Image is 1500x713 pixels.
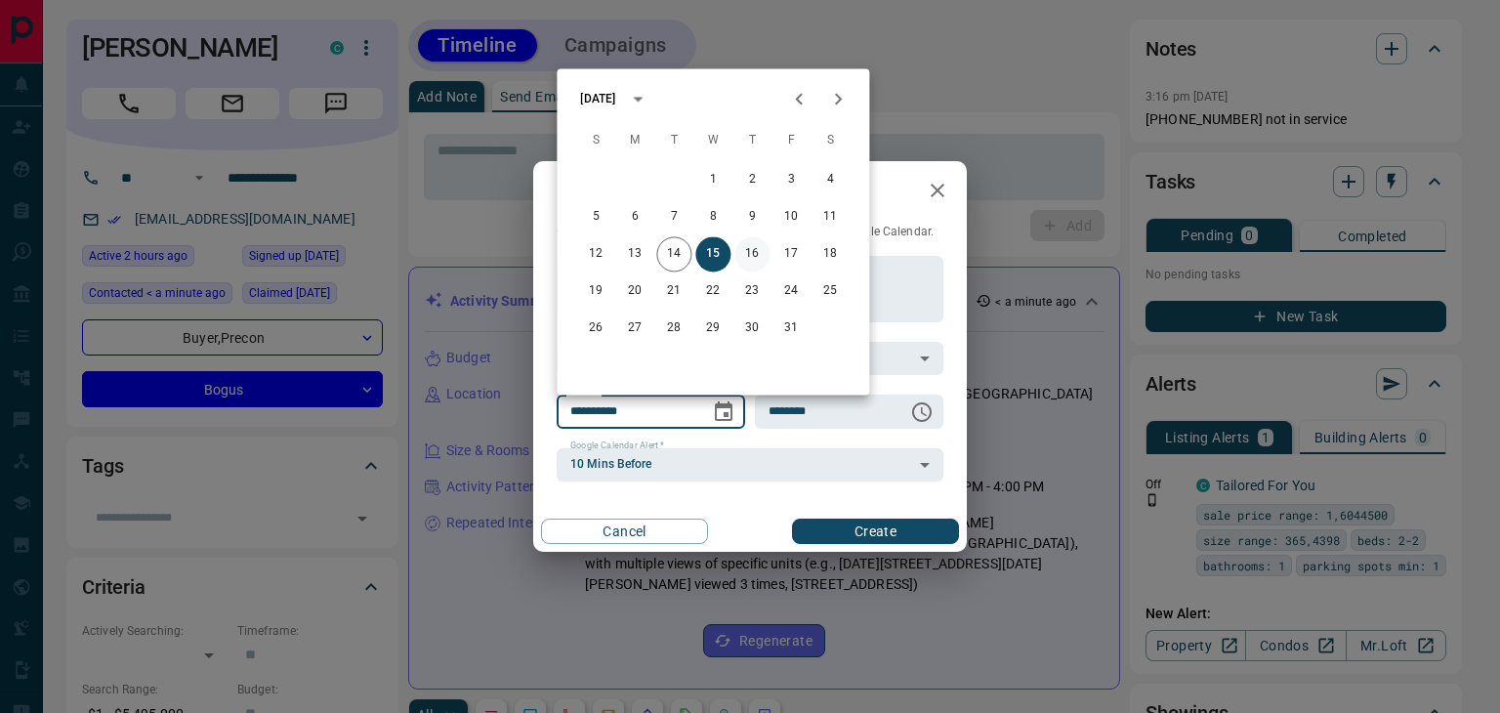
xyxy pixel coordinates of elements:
[617,236,652,272] button: 13
[695,236,730,272] button: 15
[578,273,613,309] button: 19
[818,79,857,118] button: Next month
[570,440,664,452] label: Google Calendar Alert
[617,121,652,160] span: Monday
[656,311,691,346] button: 28
[792,519,959,544] button: Create
[621,82,654,115] button: calendar view is open, switch to year view
[812,273,848,309] button: 25
[617,311,652,346] button: 27
[695,311,730,346] button: 29
[734,311,770,346] button: 30
[734,199,770,234] button: 9
[773,311,809,346] button: 31
[695,273,730,309] button: 22
[617,273,652,309] button: 20
[656,273,691,309] button: 21
[734,273,770,309] button: 23
[578,311,613,346] button: 26
[656,199,691,234] button: 7
[533,161,666,224] h2: New Task
[773,199,809,234] button: 10
[902,393,941,432] button: Choose time, selected time is 6:00 AM
[773,273,809,309] button: 24
[656,236,691,272] button: 14
[773,121,809,160] span: Friday
[656,121,691,160] span: Tuesday
[557,448,943,482] div: 10 Mins Before
[695,121,730,160] span: Wednesday
[578,199,613,234] button: 5
[580,90,615,107] div: [DATE]
[773,162,809,197] button: 3
[734,162,770,197] button: 2
[734,236,770,272] button: 16
[812,236,848,272] button: 18
[541,519,708,544] button: Cancel
[695,199,730,234] button: 8
[779,79,818,118] button: Previous month
[773,236,809,272] button: 17
[812,199,848,234] button: 11
[578,121,613,160] span: Sunday
[617,199,652,234] button: 6
[812,121,848,160] span: Saturday
[704,393,743,432] button: Choose date, selected date is Oct 15, 2025
[695,162,730,197] button: 1
[734,121,770,160] span: Thursday
[578,236,613,272] button: 12
[812,162,848,197] button: 4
